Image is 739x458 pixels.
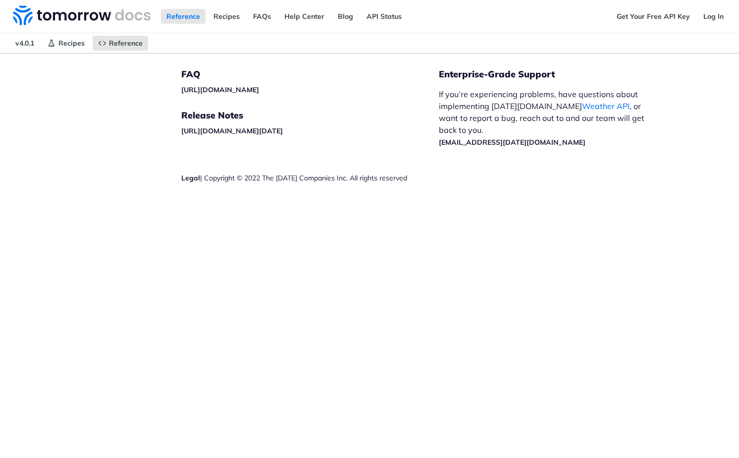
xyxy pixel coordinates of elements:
[698,9,729,24] a: Log In
[93,36,148,51] a: Reference
[58,39,85,48] span: Recipes
[332,9,359,24] a: Blog
[109,39,143,48] span: Reference
[439,88,655,148] p: If you’re experiencing problems, have questions about implementing [DATE][DOMAIN_NAME] , or want ...
[439,68,671,80] h5: Enterprise-Grade Support
[361,9,407,24] a: API Status
[42,36,90,51] a: Recipes
[181,110,439,121] h5: Release Notes
[13,5,151,25] img: Tomorrow.io Weather API Docs
[208,9,245,24] a: Recipes
[10,36,40,51] span: v4.0.1
[181,85,259,94] a: [URL][DOMAIN_NAME]
[279,9,330,24] a: Help Center
[582,101,630,111] a: Weather API
[248,9,276,24] a: FAQs
[181,68,439,80] h5: FAQ
[439,138,585,147] a: [EMAIL_ADDRESS][DATE][DOMAIN_NAME]
[181,173,200,182] a: Legal
[611,9,695,24] a: Get Your Free API Key
[161,9,206,24] a: Reference
[181,126,283,135] a: [URL][DOMAIN_NAME][DATE]
[181,173,439,183] div: | Copyright © 2022 The [DATE] Companies Inc. All rights reserved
